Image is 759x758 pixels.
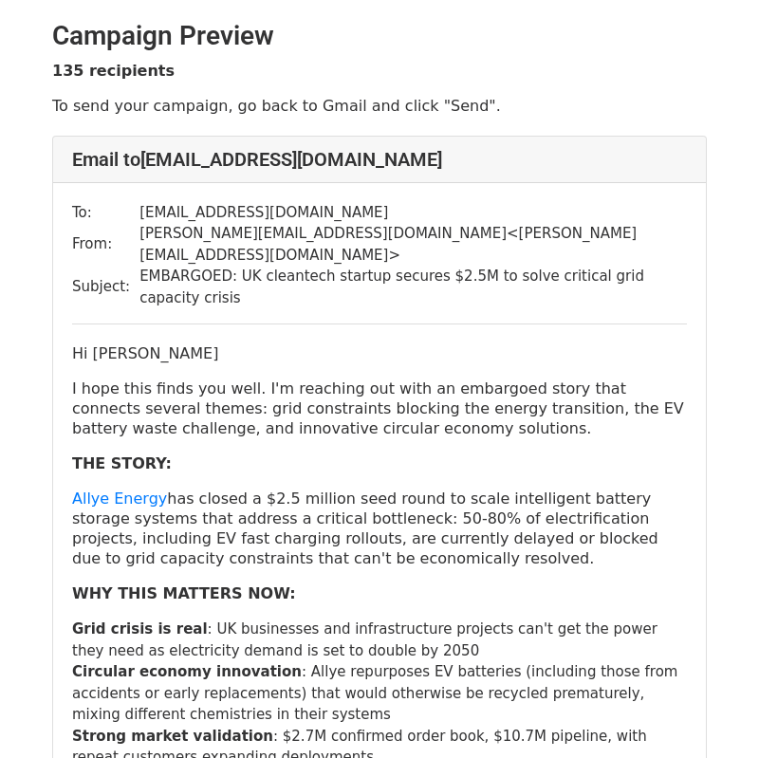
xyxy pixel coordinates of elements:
p: I hope this finds you well. I'm reaching out with an embargoed story that connects several themes... [72,379,687,438]
td: Subject: [72,266,139,308]
li: : Allye repurposes EV batteries (including those from accidents or early replacements) that would... [72,661,687,726]
td: EMBARGOED: UK cleantech startup secures $2.5M to solve critical grid capacity crisis [139,266,687,308]
li: : UK businesses and infrastructure projects can't get the power they need as electricity demand i... [72,619,687,661]
h2: Campaign Preview [52,20,707,52]
strong: Circular economy innovation [72,663,302,680]
a: Allye Energy [72,490,167,508]
strong: THE STORY: [72,454,172,472]
td: [PERSON_NAME][EMAIL_ADDRESS][DOMAIN_NAME] < [PERSON_NAME][EMAIL_ADDRESS][DOMAIN_NAME] > [139,223,687,266]
td: To: [72,202,139,224]
p: To send your campaign, go back to Gmail and click "Send". [52,96,707,116]
strong: WHY THIS MATTERS NOW: [72,584,296,602]
strong: Grid crisis is real [72,620,208,638]
h4: Email to [EMAIL_ADDRESS][DOMAIN_NAME] [72,148,687,171]
p: Hi [PERSON_NAME] [72,343,687,363]
p: has closed a $2.5 million seed round to scale intelligent battery storage systems that address a ... [72,489,687,568]
td: From: [72,223,139,266]
strong: Strong market validation [72,728,273,745]
strong: 135 recipients [52,62,175,80]
td: [EMAIL_ADDRESS][DOMAIN_NAME] [139,202,687,224]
